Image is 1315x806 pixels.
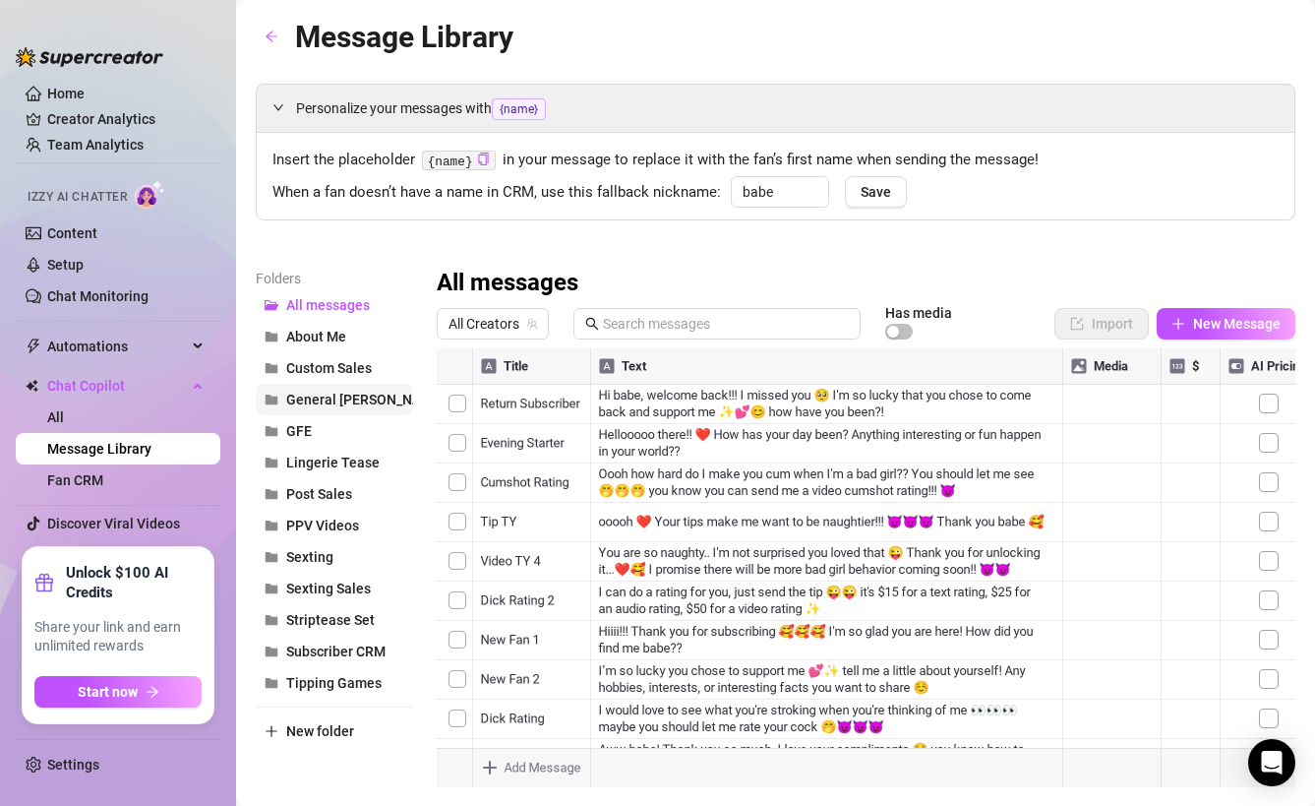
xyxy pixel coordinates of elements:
[265,519,278,532] span: folder
[256,604,413,636] button: Striptease Set
[265,393,278,406] span: folder
[296,97,1279,120] span: Personalize your messages with
[492,98,546,120] span: {name}
[256,636,413,667] button: Subscriber CRM
[422,151,496,171] code: {name}
[47,331,187,362] span: Automations
[286,675,382,691] span: Tipping Games
[265,424,278,438] span: folder
[286,549,333,565] span: Sexting
[265,456,278,469] span: folder
[286,455,380,470] span: Lingerie Tease
[265,676,278,690] span: folder
[1157,308,1295,340] button: New Message
[272,149,1279,172] span: Insert the placeholder in your message to replace it with the fan’s first name when sending the m...
[861,184,891,200] span: Save
[286,392,445,407] span: General [PERSON_NAME]
[1193,316,1281,332] span: New Message
[47,288,149,304] a: Chat Monitoring
[265,30,278,43] span: arrow-left
[272,101,284,113] span: expanded
[256,384,413,415] button: General [PERSON_NAME]
[286,297,370,313] span: All messages
[47,441,151,457] a: Message Library
[295,14,513,60] article: Message Library
[47,257,84,273] a: Setup
[1171,317,1185,331] span: plus
[47,472,103,488] a: Fan CRM
[47,225,97,241] a: Content
[256,321,413,352] button: About Me
[256,573,413,604] button: Sexting Sales
[256,268,413,289] article: Folders
[526,318,538,330] span: team
[448,309,537,339] span: All Creators
[1248,739,1295,786] div: Open Intercom Messenger
[256,478,413,510] button: Post Sales
[256,289,413,321] button: All messages
[265,550,278,564] span: folder
[256,510,413,541] button: PPV Videos
[286,329,346,344] span: About Me
[256,667,413,699] button: Tipping Games
[265,487,278,501] span: folder
[256,715,413,747] button: New folder
[286,423,312,439] span: GFE
[265,361,278,375] span: folder
[256,541,413,573] button: Sexting
[286,612,375,628] span: Striptease Set
[265,298,278,312] span: folder-open
[256,447,413,478] button: Lingerie Tease
[78,684,138,700] span: Start now
[47,370,187,402] span: Chat Copilot
[477,153,490,165] span: copy
[47,103,205,135] a: Creator Analytics
[845,176,907,208] button: Save
[47,409,64,425] a: All
[286,486,352,502] span: Post Sales
[47,757,99,773] a: Settings
[437,268,578,299] h3: All messages
[265,613,278,627] span: folder
[286,723,354,739] span: New folder
[286,581,371,596] span: Sexting Sales
[66,563,202,602] strong: Unlock $100 AI Credits
[26,379,38,393] img: Chat Copilot
[885,307,952,319] article: Has media
[272,181,721,205] span: When a fan doesn’t have a name in CRM, use this fallback nickname:
[16,47,163,67] img: logo-BBDzfeDw.svg
[286,518,359,533] span: PPV Videos
[603,313,849,335] input: Search messages
[34,676,202,708] button: Start nowarrow-right
[135,180,165,209] img: AI Chatter
[585,317,599,331] span: search
[1054,308,1149,340] button: Import
[265,330,278,343] span: folder
[477,153,490,167] button: Click to Copy
[28,188,127,207] span: Izzy AI Chatter
[34,618,202,656] span: Share your link and earn unlimited rewards
[257,85,1294,132] div: Personalize your messages with{name}
[286,644,386,659] span: Subscriber CRM
[47,86,85,101] a: Home
[146,685,159,699] span: arrow-right
[256,415,413,447] button: GFE
[26,339,41,354] span: thunderbolt
[47,516,180,531] a: Discover Viral Videos
[265,582,278,595] span: folder
[47,137,144,153] a: Team Analytics
[34,573,54,592] span: gift
[286,360,372,376] span: Custom Sales
[265,645,278,658] span: folder
[256,352,413,384] button: Custom Sales
[265,724,278,738] span: plus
